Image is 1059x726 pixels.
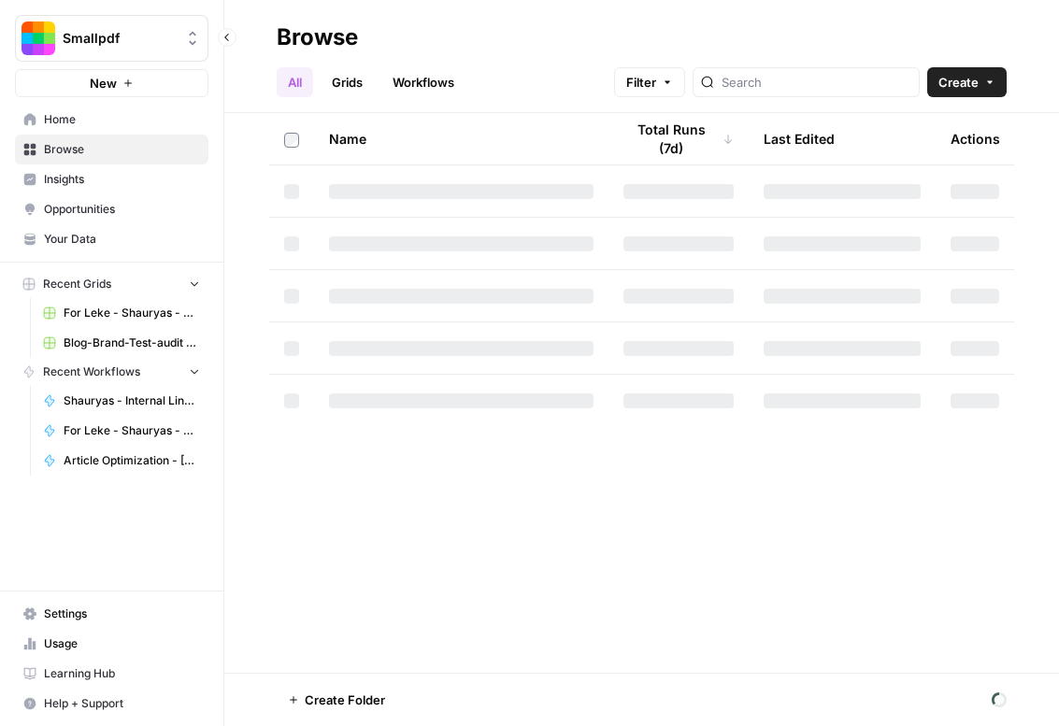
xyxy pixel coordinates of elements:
[381,67,465,97] a: Workflows
[44,111,200,128] span: Home
[35,386,208,416] a: Shauryas - Internal Link Analysis (Sampling Method)
[15,689,208,719] button: Help + Support
[15,358,208,386] button: Recent Workflows
[35,298,208,328] a: For Leke - Shauryas - Competitor Analysis (Different Languages) Grid (2)
[305,690,385,709] span: Create Folder
[15,629,208,659] a: Usage
[90,74,117,93] span: New
[35,446,208,476] a: Article Optimization - [PERSON_NAME]
[321,67,374,97] a: Grids
[614,67,685,97] button: Filter
[35,416,208,446] a: For Leke - Shauryas - Competitor Analysis (Different Languages)
[764,113,835,164] div: Last Edited
[44,171,200,188] span: Insights
[15,164,208,194] a: Insights
[951,113,1000,164] div: Actions
[35,328,208,358] a: Blog-Brand-Test-audit Grid (1)
[44,665,200,682] span: Learning Hub
[938,73,979,92] span: Create
[44,635,200,652] span: Usage
[44,695,200,712] span: Help + Support
[277,67,313,97] a: All
[927,67,1007,97] button: Create
[15,599,208,629] a: Settings
[63,29,176,48] span: Smallpdf
[15,659,208,689] a: Learning Hub
[64,422,200,439] span: For Leke - Shauryas - Competitor Analysis (Different Languages)
[44,231,200,248] span: Your Data
[43,363,140,380] span: Recent Workflows
[15,135,208,164] a: Browse
[15,270,208,298] button: Recent Grids
[277,685,396,715] button: Create Folder
[64,305,200,321] span: For Leke - Shauryas - Competitor Analysis (Different Languages) Grid (2)
[15,69,208,97] button: New
[64,392,200,409] span: Shauryas - Internal Link Analysis (Sampling Method)
[626,73,656,92] span: Filter
[15,15,208,62] button: Workspace: Smallpdf
[44,141,200,158] span: Browse
[44,201,200,218] span: Opportunities
[44,605,200,622] span: Settings
[21,21,55,55] img: Smallpdf Logo
[64,452,200,469] span: Article Optimization - [PERSON_NAME]
[329,113,594,164] div: Name
[722,73,911,92] input: Search
[623,113,734,164] div: Total Runs (7d)
[64,335,200,351] span: Blog-Brand-Test-audit Grid (1)
[15,105,208,135] a: Home
[277,22,358,52] div: Browse
[15,224,208,254] a: Your Data
[43,276,111,292] span: Recent Grids
[15,194,208,224] a: Opportunities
